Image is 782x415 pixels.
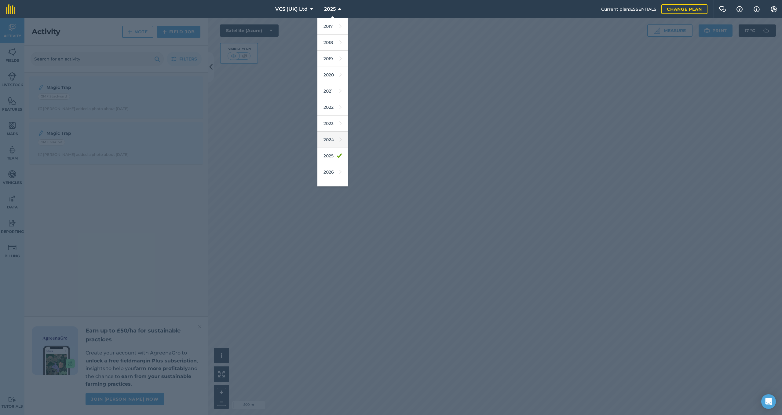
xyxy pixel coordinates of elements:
img: A question mark icon [736,6,743,12]
img: Two speech bubbles overlapping with the left bubble in the forefront [719,6,726,12]
a: 2027 [317,180,348,196]
img: svg+xml;base64,PHN2ZyB4bWxucz0iaHR0cDovL3d3dy53My5vcmcvMjAwMC9zdmciIHdpZHRoPSIxNyIgaGVpZ2h0PSIxNy... [754,6,760,13]
span: Current plan : ESSENTIALS [601,6,656,13]
a: 2025 [317,148,348,164]
span: VCS (UK) Ltd [275,6,308,13]
a: 2017 [317,18,348,35]
img: A cog icon [770,6,777,12]
span: 2025 [324,6,336,13]
a: 2021 [317,83,348,99]
a: Change plan [661,4,707,14]
img: fieldmargin Logo [6,4,15,14]
a: 2024 [317,132,348,148]
a: 2026 [317,164,348,180]
a: 2022 [317,99,348,116]
a: 2019 [317,51,348,67]
a: 2023 [317,116,348,132]
a: 2018 [317,35,348,51]
a: 2020 [317,67,348,83]
div: Open Intercom Messenger [761,394,776,409]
